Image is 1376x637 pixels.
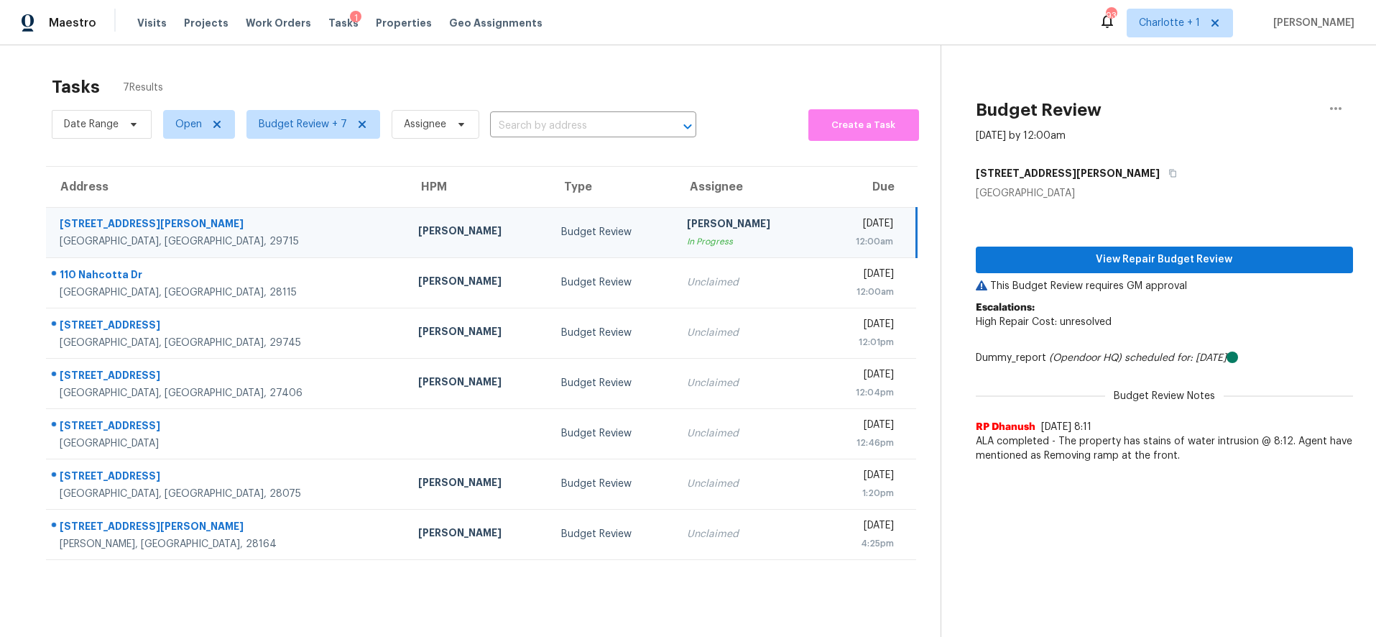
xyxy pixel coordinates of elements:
span: Tasks [328,18,359,28]
div: [PERSON_NAME], [GEOGRAPHIC_DATA], 28164 [60,537,395,551]
div: [STREET_ADDRESS] [60,418,395,436]
b: Escalations: [976,303,1035,313]
button: View Repair Budget Review [976,247,1354,273]
div: 93 [1106,9,1116,23]
div: [DATE] [831,267,894,285]
span: Budget Review + 7 [259,117,347,132]
div: 12:46pm [831,436,894,450]
div: Budget Review [561,376,664,390]
span: Assignee [404,117,446,132]
th: Address [46,167,407,207]
div: 4:25pm [831,536,894,551]
div: [GEOGRAPHIC_DATA], [GEOGRAPHIC_DATA], 29715 [60,234,395,249]
div: [GEOGRAPHIC_DATA] [60,436,395,451]
span: Create a Task [816,117,911,134]
div: [DATE] by 12:00am [976,129,1066,143]
h5: [STREET_ADDRESS][PERSON_NAME] [976,166,1160,180]
div: Budget Review [561,326,664,340]
span: Projects [184,16,228,30]
div: [GEOGRAPHIC_DATA], [GEOGRAPHIC_DATA], 28075 [60,487,395,501]
div: 12:00am [831,285,894,299]
i: scheduled for: [DATE] [1125,353,1227,363]
div: [PERSON_NAME] [418,375,538,393]
span: Visits [137,16,167,30]
span: [DATE] 8:11 [1041,422,1091,432]
div: Dummy_report [976,351,1354,365]
div: [PERSON_NAME] [418,224,538,242]
div: [PERSON_NAME] [418,475,538,493]
div: [DATE] [831,367,894,385]
div: 110 Nahcotta Dr [60,267,395,285]
span: Date Range [64,117,119,132]
div: Budget Review [561,477,664,491]
div: [PERSON_NAME] [418,526,538,544]
div: Unclaimed [687,275,807,290]
span: ALA completed - The property has stains of water intrusion @ 8:12. Agent have mentioned as Removi... [976,434,1354,463]
div: Budget Review [561,225,664,239]
div: Budget Review [561,527,664,541]
div: [DATE] [831,518,894,536]
input: Search by address [490,115,656,137]
div: 1 [350,11,361,25]
span: Geo Assignments [449,16,542,30]
div: [STREET_ADDRESS] [60,368,395,386]
th: HPM [407,167,550,207]
div: [DATE] [831,317,894,335]
div: 12:04pm [831,385,894,400]
span: Charlotte + 1 [1139,16,1200,30]
div: [GEOGRAPHIC_DATA], [GEOGRAPHIC_DATA], 28115 [60,285,395,300]
button: Copy Address [1160,160,1179,186]
div: [STREET_ADDRESS] [60,318,395,336]
p: This Budget Review requires GM approval [976,279,1354,293]
div: [DATE] [831,468,894,486]
span: Budget Review Notes [1105,389,1224,403]
div: [GEOGRAPHIC_DATA] [976,186,1354,201]
div: Unclaimed [687,326,807,340]
button: Create a Task [808,109,918,141]
h2: Tasks [52,80,100,94]
span: Maestro [49,16,96,30]
span: Work Orders [246,16,311,30]
h2: Budget Review [976,103,1102,117]
div: Unclaimed [687,376,807,390]
div: Unclaimed [687,477,807,491]
div: Budget Review [561,275,664,290]
div: [STREET_ADDRESS][PERSON_NAME] [60,216,395,234]
span: Properties [376,16,432,30]
div: Budget Review [561,426,664,441]
div: [DATE] [831,418,894,436]
th: Assignee [675,167,818,207]
th: Due [819,167,916,207]
span: RP Dhanush [976,420,1035,434]
span: High Repair Cost: unresolved [976,317,1112,327]
span: [PERSON_NAME] [1268,16,1354,30]
span: Open [175,117,202,132]
div: [PERSON_NAME] [418,324,538,342]
i: (Opendoor HQ) [1049,353,1122,363]
div: Unclaimed [687,527,807,541]
div: [DATE] [831,216,893,234]
span: View Repair Budget Review [987,251,1342,269]
th: Type [550,167,675,207]
div: 1:20pm [831,486,894,500]
span: 7 Results [123,81,163,95]
div: [STREET_ADDRESS][PERSON_NAME] [60,519,395,537]
button: Open [678,116,698,137]
div: [GEOGRAPHIC_DATA], [GEOGRAPHIC_DATA], 29745 [60,336,395,350]
div: In Progress [687,234,807,249]
div: [PERSON_NAME] [687,216,807,234]
div: 12:01pm [831,335,894,349]
div: Unclaimed [687,426,807,441]
div: 12:00am [831,234,893,249]
div: [PERSON_NAME] [418,274,538,292]
div: [STREET_ADDRESS] [60,469,395,487]
div: [GEOGRAPHIC_DATA], [GEOGRAPHIC_DATA], 27406 [60,386,395,400]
